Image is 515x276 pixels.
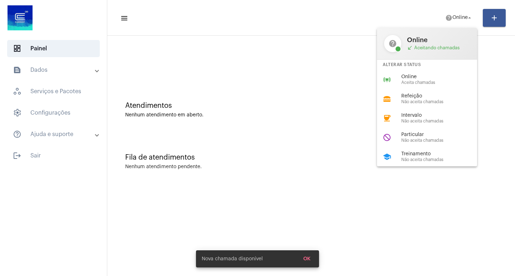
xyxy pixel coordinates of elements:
[298,252,316,265] button: OK
[401,138,483,143] span: Não aceita chamadas
[401,100,483,104] span: Não aceita chamadas
[401,113,483,118] span: Intervalo
[384,35,401,52] mat-icon: help
[303,256,310,261] span: OK
[202,255,263,262] span: Nova chamada disponível
[401,157,483,162] span: Não aceita chamadas
[407,45,470,51] span: Aceitando chamadas
[401,132,483,137] span: Particular
[383,114,391,122] mat-icon: coffee
[383,152,391,161] mat-icon: school
[401,74,483,80] span: Online
[401,151,483,157] span: Treinamento
[401,94,483,99] span: Refeição
[401,80,483,85] span: Aceita chamadas
[383,75,391,84] mat-icon: online_prediction
[383,133,391,142] mat-icon: do_not_disturb
[407,36,470,44] span: Online
[377,60,477,70] div: Alterar Status
[407,45,413,51] mat-icon: call_received
[401,119,483,124] span: Não aceita chamadas
[383,95,391,103] mat-icon: lunch_dining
